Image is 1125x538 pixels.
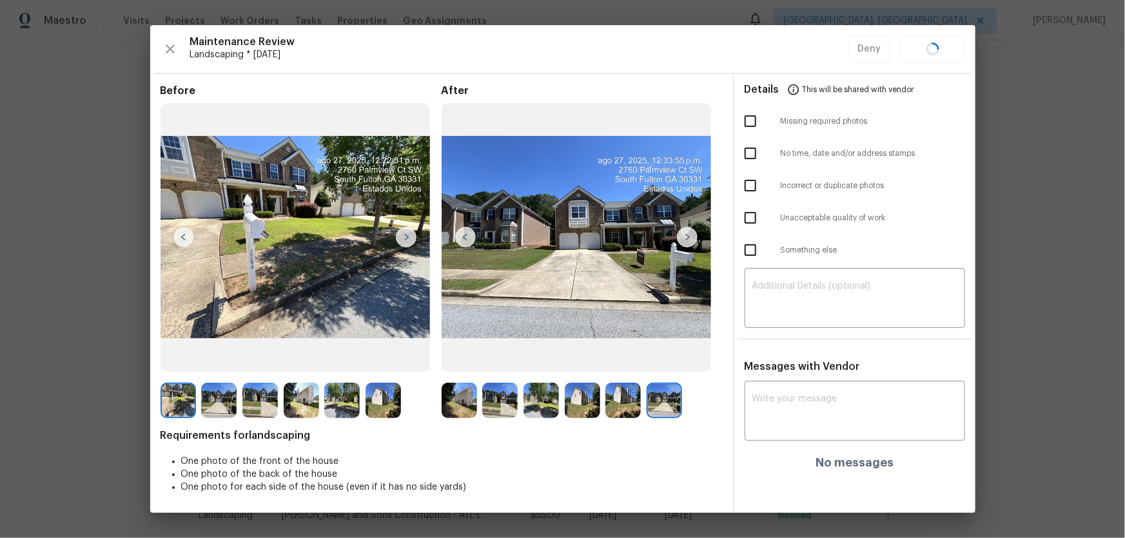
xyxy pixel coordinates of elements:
img: right-chevron-button-url [396,227,416,247]
div: No time, date and/or address stamps [734,137,975,169]
li: One photo for each side of the house (even if it has no side yards) [181,481,723,494]
span: Messages with Vendor [745,361,860,372]
div: Something else [734,234,975,266]
div: Incorrect or duplicate photos [734,169,975,202]
img: left-chevron-button-url [173,227,194,247]
span: Something else [781,245,965,256]
div: Missing required photos [734,105,975,137]
span: Details [745,74,779,105]
div: Unacceptable quality of work [734,202,975,234]
span: Before [161,84,442,97]
span: Landscaping * [DATE] [190,48,848,61]
span: This will be shared with vendor [803,74,914,105]
span: Incorrect or duplicate photos [781,180,965,191]
span: Requirements for landscaping [161,429,723,442]
li: One photo of the front of the house [181,455,723,468]
li: One photo of the back of the house [181,468,723,481]
span: Unacceptable quality of work [781,213,965,224]
span: After [442,84,723,97]
span: No time, date and/or address stamps [781,148,965,159]
img: left-chevron-button-url [455,227,476,247]
h4: No messages [816,456,894,469]
span: Missing required photos [781,116,965,127]
span: Maintenance Review [190,35,848,48]
img: right-chevron-button-url [677,227,698,247]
